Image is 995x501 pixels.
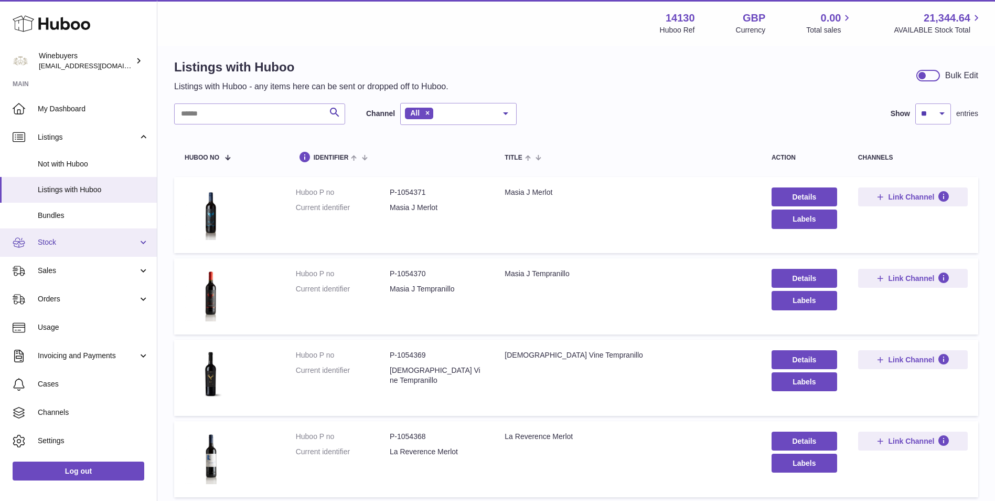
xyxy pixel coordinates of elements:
[772,454,837,473] button: Labels
[390,203,484,213] dd: Masia J Merlot
[366,109,395,119] label: Channel
[772,154,837,161] div: action
[390,269,484,279] dd: P-1054370
[296,187,390,197] dt: Huboo P no
[39,51,133,71] div: Winebuyers
[38,379,149,389] span: Cases
[858,269,968,288] button: Link Channel
[296,203,390,213] dt: Current identifier
[390,447,484,457] dd: La Reverence Merlot
[314,154,349,161] span: identifier
[174,59,448,76] h1: Listings with Huboo
[924,11,970,25] span: 21,344.64
[38,159,149,169] span: Not with Huboo
[858,154,968,161] div: channels
[888,192,934,202] span: Link Channel
[185,154,219,161] span: Huboo no
[38,132,138,142] span: Listings
[772,210,837,228] button: Labels
[38,294,138,304] span: Orders
[806,11,853,35] a: 0.00 Total sales
[13,53,28,69] img: internalAdmin-14130@internal.huboo.com
[390,350,484,360] dd: P-1054369
[296,432,390,442] dt: Huboo P no
[390,187,484,197] dd: P-1054371
[806,25,853,35] span: Total sales
[185,269,237,321] img: Masia J Tempranillo
[660,25,695,35] div: Huboo Ref
[38,185,149,195] span: Listings with Huboo
[38,322,149,332] span: Usage
[39,61,154,70] span: [EMAIL_ADDRESS][DOMAIN_NAME]
[296,366,390,385] dt: Current identifier
[772,372,837,391] button: Labels
[185,350,237,403] img: 100 Year Old Vine Tempranillo
[858,432,968,451] button: Link Channel
[390,284,484,294] dd: Masia J Tempranillo
[296,350,390,360] dt: Huboo P no
[743,11,765,25] strong: GBP
[174,81,448,92] p: Listings with Huboo - any items here can be sent or dropped off to Huboo.
[38,351,138,361] span: Invoicing and Payments
[185,432,237,484] img: La Reverence Merlot
[390,366,484,385] dd: [DEMOGRAPHIC_DATA] Vine Tempranillo
[888,274,934,283] span: Link Channel
[891,109,910,119] label: Show
[945,70,978,81] div: Bulk Edit
[38,436,149,446] span: Settings
[821,11,841,25] span: 0.00
[894,11,982,35] a: 21,344.64 AVAILABLE Stock Total
[772,432,837,451] a: Details
[736,25,766,35] div: Currency
[505,154,522,161] span: title
[772,269,837,288] a: Details
[38,104,149,114] span: My Dashboard
[38,408,149,417] span: Channels
[666,11,695,25] strong: 14130
[185,187,237,240] img: Masia J Merlot
[505,187,751,197] div: Masia J Merlot
[888,355,934,364] span: Link Channel
[296,284,390,294] dt: Current identifier
[13,462,144,481] a: Log out
[296,269,390,279] dt: Huboo P no
[38,237,138,247] span: Stock
[38,211,149,221] span: Bundles
[505,269,751,279] div: Masia J Tempranillo
[772,291,837,310] button: Labels
[38,266,138,276] span: Sales
[390,432,484,442] dd: P-1054368
[296,447,390,457] dt: Current identifier
[505,350,751,360] div: [DEMOGRAPHIC_DATA] Vine Tempranillo
[858,350,968,369] button: Link Channel
[894,25,982,35] span: AVAILABLE Stock Total
[772,350,837,369] a: Details
[858,187,968,206] button: Link Channel
[505,432,751,442] div: La Reverence Merlot
[410,109,420,117] span: All
[772,187,837,206] a: Details
[888,436,934,446] span: Link Channel
[956,109,978,119] span: entries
